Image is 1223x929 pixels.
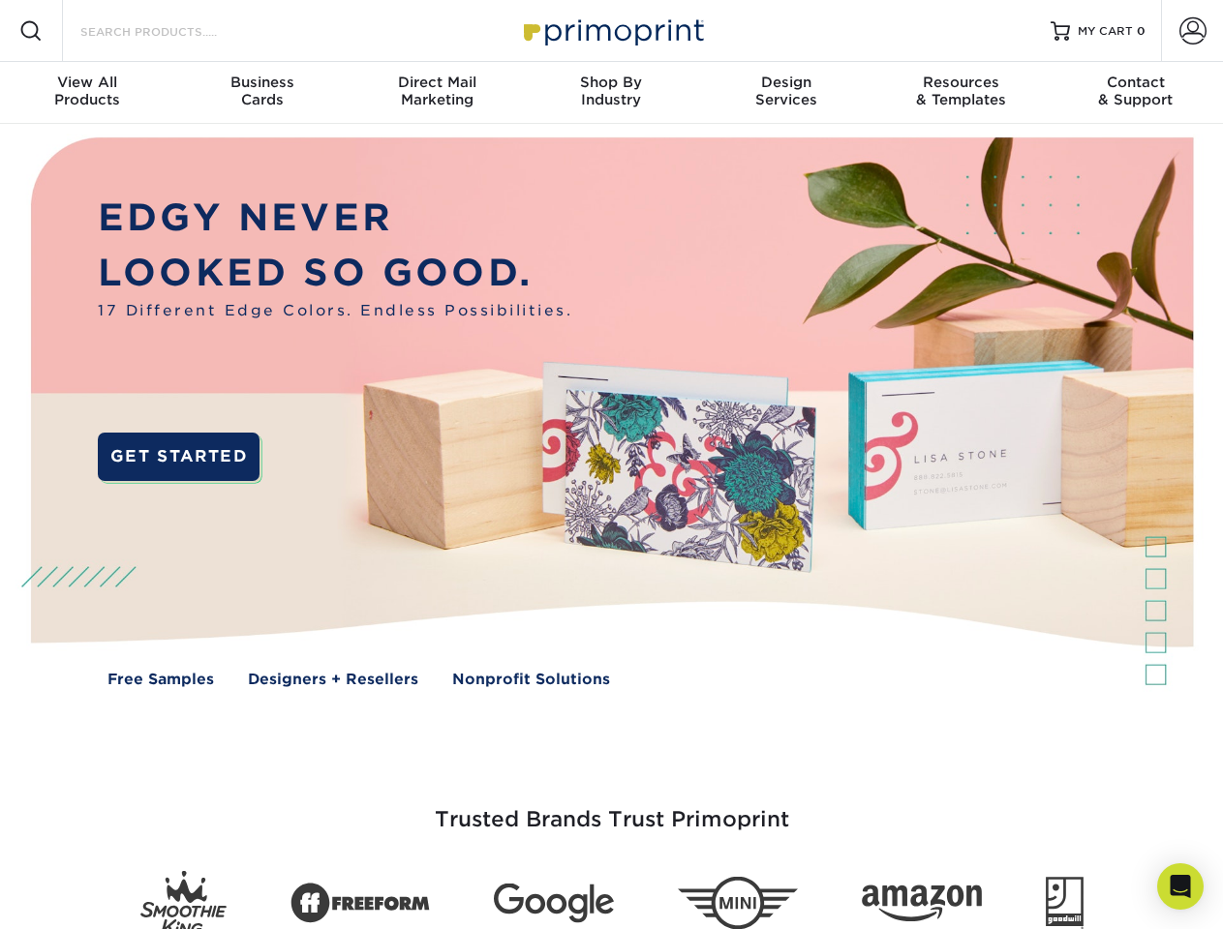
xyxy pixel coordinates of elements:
span: MY CART [1078,23,1133,40]
span: 17 Different Edge Colors. Endless Possibilities. [98,300,572,322]
a: GET STARTED [98,433,260,481]
span: Direct Mail [350,74,524,91]
h3: Trusted Brands Trust Primoprint [46,761,1178,855]
span: 0 [1137,24,1146,38]
input: SEARCH PRODUCTS..... [78,19,267,43]
div: Services [699,74,873,108]
div: Cards [174,74,349,108]
div: & Templates [873,74,1048,108]
div: & Support [1049,74,1223,108]
div: Industry [524,74,698,108]
img: Google [494,884,614,923]
span: Shop By [524,74,698,91]
a: Resources& Templates [873,62,1048,124]
span: Contact [1049,74,1223,91]
p: EDGY NEVER [98,191,572,246]
span: Design [699,74,873,91]
a: BusinessCards [174,62,349,124]
div: Open Intercom Messenger [1157,863,1204,910]
a: Direct MailMarketing [350,62,524,124]
img: Primoprint [515,10,709,51]
img: Amazon [862,885,982,922]
a: Designers + Resellers [248,669,418,691]
a: Contact& Support [1049,62,1223,124]
div: Marketing [350,74,524,108]
a: Free Samples [107,669,214,691]
span: Business [174,74,349,91]
span: Resources [873,74,1048,91]
a: Shop ByIndustry [524,62,698,124]
img: Goodwill [1046,877,1084,929]
p: LOOKED SO GOOD. [98,246,572,301]
a: Nonprofit Solutions [452,669,610,691]
a: DesignServices [699,62,873,124]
